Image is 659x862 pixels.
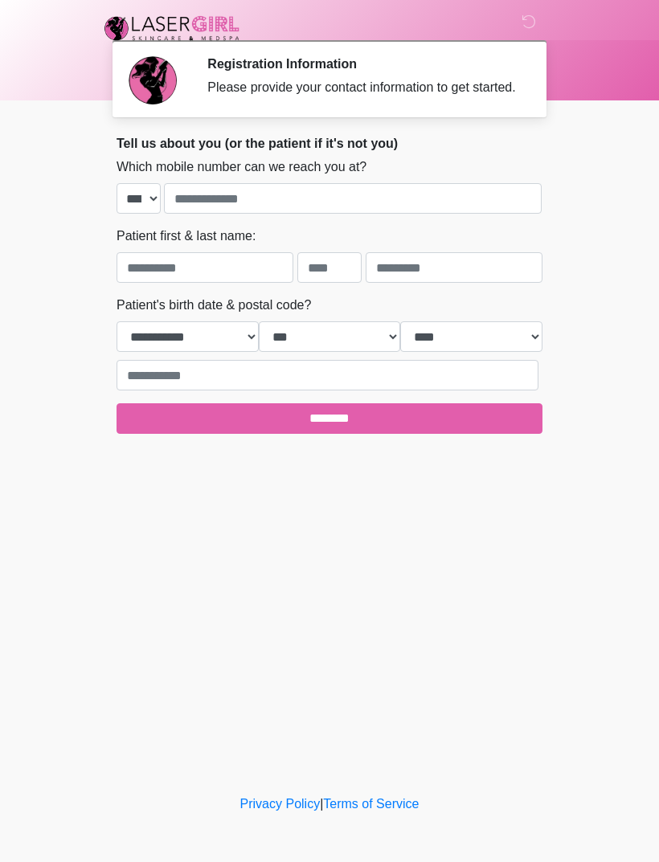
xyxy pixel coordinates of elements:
img: Agent Avatar [129,56,177,104]
a: Privacy Policy [240,797,321,811]
div: Please provide your contact information to get started. [207,78,518,97]
img: Laser Girl Med Spa LLC Logo [100,12,244,44]
h2: Tell us about you (or the patient if it's not you) [117,136,542,151]
a: Terms of Service [323,797,419,811]
label: Patient's birth date & postal code? [117,296,311,315]
h2: Registration Information [207,56,518,71]
label: Patient first & last name: [117,227,256,246]
label: Which mobile number can we reach you at? [117,157,366,177]
a: | [320,797,323,811]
